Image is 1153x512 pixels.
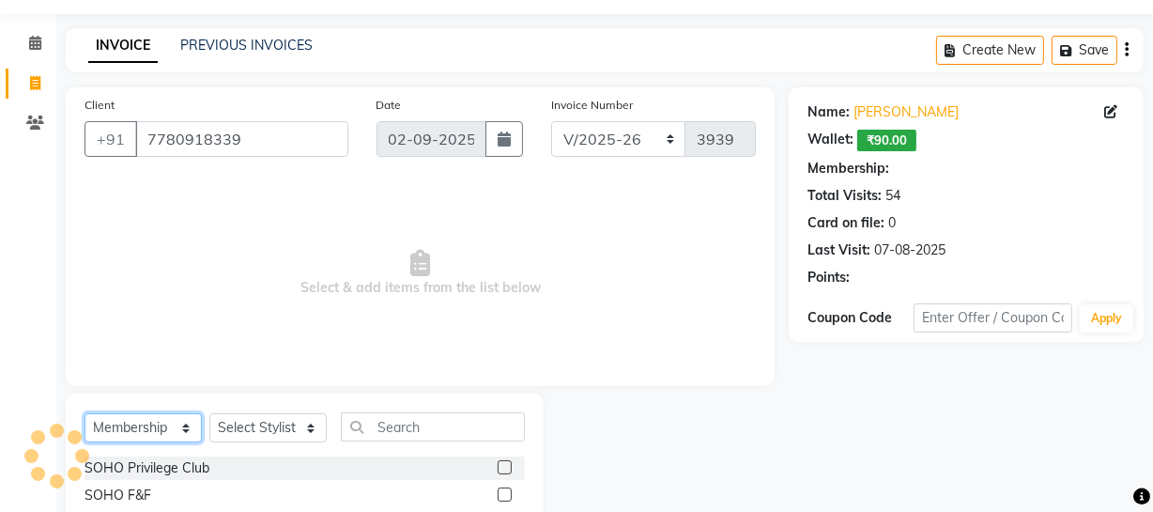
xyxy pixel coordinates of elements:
button: +91 [85,121,137,157]
div: 07-08-2025 [874,240,945,260]
div: 54 [885,186,900,206]
a: [PERSON_NAME] [853,102,959,122]
a: INVOICE [88,29,158,63]
div: SOHO F&F [85,486,151,505]
div: Card on file: [807,213,884,233]
label: Client [85,97,115,114]
a: PREVIOUS INVOICES [180,37,313,54]
div: Coupon Code [807,308,914,328]
button: Save [1052,36,1117,65]
span: ₹90.00 [857,130,916,151]
div: Membership: [807,159,889,178]
label: Date [377,97,402,114]
div: Total Visits: [807,186,882,206]
button: Create New [936,36,1044,65]
div: Wallet: [807,130,853,151]
span: Select & add items from the list below [85,179,756,367]
input: Search [341,412,525,442]
button: Apply [1080,304,1133,333]
div: Points: [807,268,850,287]
label: Invoice Number [551,97,633,114]
input: Enter Offer / Coupon Code [914,303,1072,333]
div: Name: [807,102,850,122]
div: 0 [888,213,896,233]
div: SOHO Privilege Club [85,458,209,478]
div: Last Visit: [807,240,870,260]
input: Search by Name/Mobile/Email/Code [135,121,348,157]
